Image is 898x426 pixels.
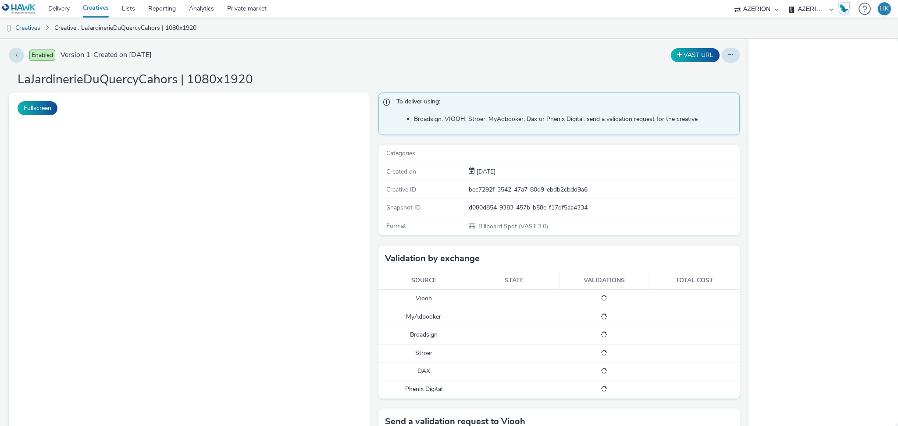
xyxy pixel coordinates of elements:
td: Viooh [378,290,469,308]
div: Duplicate the creative as a VAST URL [669,48,722,62]
img: dooh [4,24,13,33]
div: bec7292f-3542-47a7-80d9-ebdb2cbdd9a6 [469,185,739,194]
td: Stroer [378,344,469,362]
span: Enabled [29,50,55,61]
span: Format [386,222,406,230]
div: HK [880,2,889,15]
a: Hawk Academy [837,2,854,16]
span: Creative ID [386,185,416,194]
h1: LaJardinerieDuQuercyCahors | 1080x1920 [18,71,253,88]
td: DAX [378,362,469,380]
span: To deliver using: [396,97,730,109]
th: Validations [559,272,649,290]
span: Created on [386,167,416,176]
li: Broadsign, VIOOH, Stroer, MyAdbooker, Dax or Phenix Digital: send a validation request for the cr... [414,115,734,124]
td: Phenix Digital [378,380,469,398]
td: Broadsign [378,326,469,344]
span: [DATE] [475,167,495,176]
h3: Validation by exchange [385,252,480,265]
img: undefined Logo [2,4,36,14]
th: State [469,272,559,290]
img: Hawk Academy [837,2,851,16]
th: Total cost [649,272,740,290]
th: Source [378,272,469,290]
div: Creation 06 October 2025, 14:03 [475,167,495,176]
span: Version 1 - Created on [DATE] [61,50,152,60]
button: Fullscreen [18,101,57,115]
div: d080d854-9383-457b-b58e-f17df5aa4334 [469,203,739,212]
button: VAST URL [671,48,720,62]
span: Snapshot ID [386,203,420,212]
a: Creative : LaJardinerieDuQuercyCahors | 1080x1920 [50,18,201,39]
span: Billboard Spot (VAST 3.0) [478,222,548,231]
span: Categories [386,149,415,157]
td: MyAdbooker [378,308,469,326]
